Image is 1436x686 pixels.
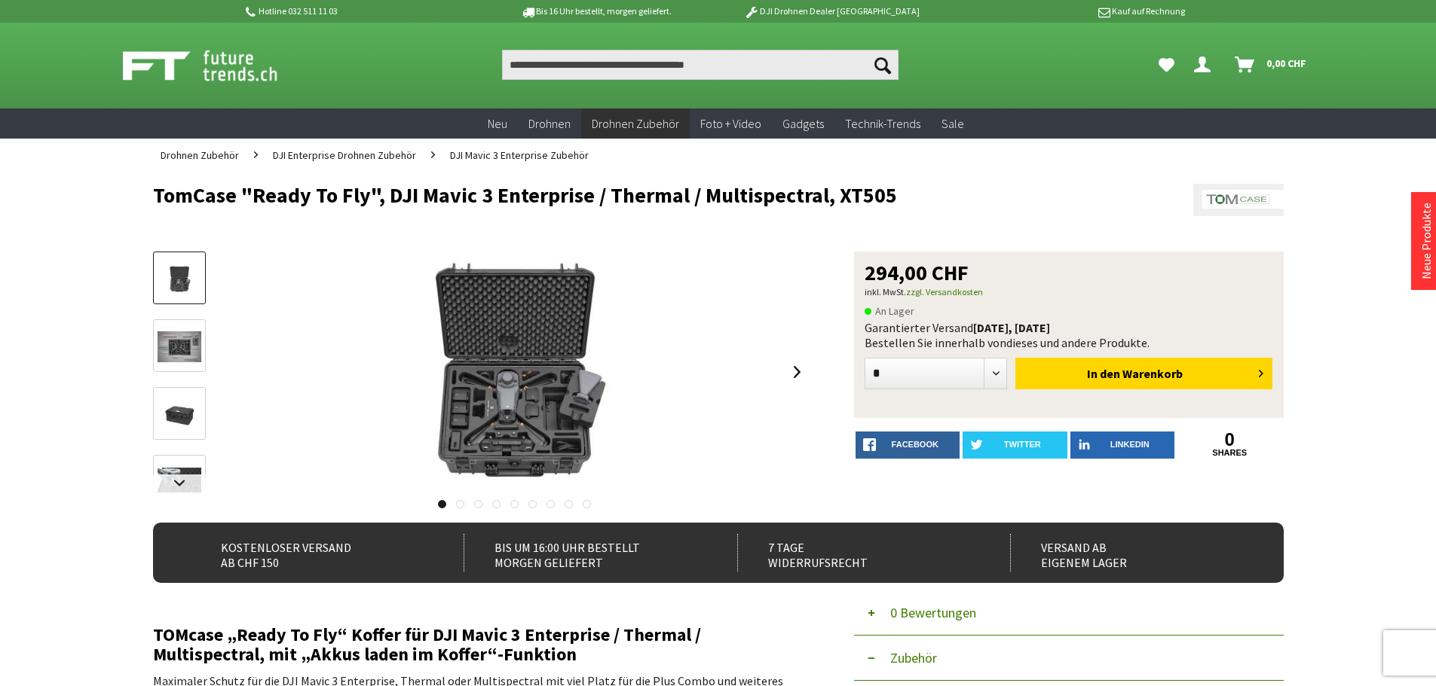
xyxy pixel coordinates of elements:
[273,148,416,162] span: DJI Enterprise Drohnen Zubehör
[153,139,246,172] a: Drohnen Zubehör
[479,2,714,20] p: Bis 16 Uhr bestellt, morgen geliefert.
[1177,448,1282,458] a: shares
[1188,50,1223,80] a: Dein Konto
[1010,534,1251,572] div: Versand ab eigenem Lager
[714,2,949,20] p: DJI Drohnen Dealer [GEOGRAPHIC_DATA]
[867,50,899,80] button: Suchen
[700,116,761,131] span: Foto + Video
[782,116,824,131] span: Gadgets
[488,116,507,131] span: Neu
[123,47,311,84] img: Shop Futuretrends - zur Startseite wechseln
[973,320,1050,335] b: [DATE], [DATE]
[1122,366,1183,381] span: Warenkorb
[442,139,596,172] a: DJI Mavic 3 Enterprise Zubehör
[772,108,834,139] a: Gadgets
[1177,431,1282,448] a: 0
[1193,184,1284,216] img: TomCase
[845,116,920,131] span: Technik-Trends
[161,148,239,162] span: Drohnen Zubehör
[502,50,899,80] input: Produkt, Marke, Kategorie, EAN, Artikelnummer…
[963,431,1067,459] a: twitter
[690,108,772,139] a: Foto + Video
[854,636,1284,681] button: Zubehör
[592,116,679,131] span: Drohnen Zubehör
[856,431,960,459] a: facebook
[1015,358,1272,389] button: In den Warenkorb
[1229,50,1314,80] a: Warenkorb
[464,534,704,572] div: Bis um 16:00 Uhr bestellt Morgen geliefert
[854,590,1284,636] button: 0 Bewertungen
[334,252,696,492] img: TomCase "Ready To Fly", DJI Mavic 3 Enterprise / Thermal / Multispectral, XT505
[1110,440,1150,449] span: LinkedIn
[865,320,1273,350] div: Garantierter Versand Bestellen Sie innerhalb von dieses und andere Produkte.
[1087,366,1120,381] span: In den
[450,148,589,162] span: DJI Mavic 3 Enterprise Zubehör
[1151,50,1182,80] a: Meine Favoriten
[1070,431,1175,459] a: LinkedIn
[942,116,964,131] span: Sale
[737,534,978,572] div: 7 Tage Widerrufsrecht
[158,264,201,294] img: Vorschau: TomCase "Ready To Fly", DJI Mavic 3 Enterprise / Thermal / Multispectral, XT505
[153,625,809,664] h2: TOMcase „Ready To Fly“ Koffer für DJI Mavic 3 Enterprise / Thermal / Multispectral, mit „Akkus la...
[865,302,914,320] span: An Lager
[931,108,975,139] a: Sale
[892,440,938,449] span: facebook
[834,108,931,139] a: Technik-Trends
[191,534,431,572] div: Kostenloser Versand ab CHF 150
[153,184,1058,206] h1: TomCase "Ready To Fly", DJI Mavic 3 Enterprise / Thermal / Multispectral, XT505
[950,2,1185,20] p: Kauf auf Rechnung
[1004,440,1041,449] span: twitter
[906,286,983,297] a: zzgl. Versandkosten
[518,108,581,139] a: Drohnen
[865,283,1273,301] p: inkl. MwSt.
[1419,203,1434,279] a: Neue Produkte
[1266,51,1306,75] span: 0,00 CHF
[477,108,518,139] a: Neu
[243,2,479,20] p: Hotline 032 511 11 03
[865,262,969,283] span: 294,00 CHF
[528,116,571,131] span: Drohnen
[581,108,690,139] a: Drohnen Zubehör
[265,139,424,172] a: DJI Enterprise Drohnen Zubehör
